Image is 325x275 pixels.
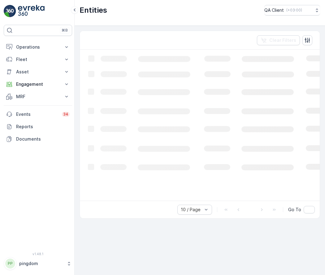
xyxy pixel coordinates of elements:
p: Asset [16,69,60,75]
p: Operations [16,44,60,50]
button: Engagement [4,78,72,90]
img: logo [4,5,16,17]
button: Operations [4,41,72,53]
button: QA Client(+03:00) [264,5,320,15]
button: MRF [4,90,72,103]
p: Reports [16,124,70,130]
p: 34 [63,112,68,117]
p: Entities [80,5,107,15]
span: Go To [288,207,301,213]
a: Reports [4,120,72,133]
p: ⌘B [62,28,68,33]
p: ( +03:00 ) [286,8,302,13]
p: MRF [16,94,60,100]
p: QA Client [264,7,284,13]
div: PP [5,259,15,268]
button: Fleet [4,53,72,66]
button: PPpingdom [4,257,72,270]
img: logo_light-DOdMpM7g.png [18,5,45,17]
p: Engagement [16,81,60,87]
p: Events [16,111,58,117]
a: Documents [4,133,72,145]
span: v 1.48.1 [4,252,72,256]
p: pingdom [19,260,63,267]
p: Fleet [16,56,60,63]
a: Events34 [4,108,72,120]
p: Clear Filters [269,37,296,43]
button: Clear Filters [257,35,300,45]
p: Documents [16,136,70,142]
button: Asset [4,66,72,78]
